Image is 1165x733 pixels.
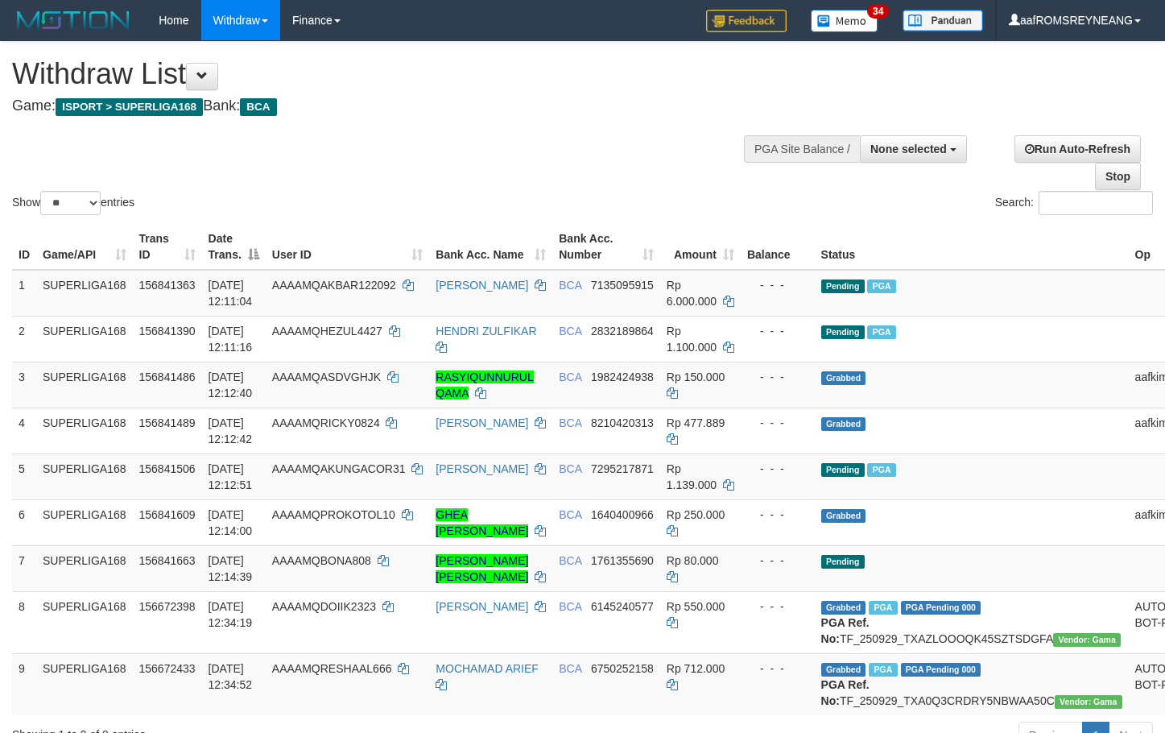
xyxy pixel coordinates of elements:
span: 34 [867,4,889,19]
span: BCA [559,508,581,521]
span: BCA [240,98,276,116]
span: Rp 150.000 [667,371,725,383]
span: Copy 1640400966 to clipboard [591,508,654,521]
a: MOCHAMAD ARIEF [436,662,539,675]
b: PGA Ref. No: [821,616,870,645]
span: [DATE] 12:11:04 [209,279,253,308]
td: 5 [12,453,36,499]
th: User ID: activate to sort column ascending [266,224,430,270]
a: RASYIQUNNURUL QAMA [436,371,533,400]
td: SUPERLIGA168 [36,362,133,408]
span: Rp 477.889 [667,416,725,429]
td: SUPERLIGA168 [36,545,133,591]
a: Run Auto-Refresh [1014,135,1141,163]
img: Feedback.jpg [706,10,787,32]
span: Copy 6750252158 to clipboard [591,662,654,675]
td: 8 [12,591,36,653]
div: - - - [747,415,808,431]
span: [DATE] 12:12:51 [209,462,253,491]
span: Marked by aafsoycanthlai [867,463,895,477]
div: - - - [747,369,808,385]
input: Search: [1039,191,1153,215]
div: - - - [747,661,808,677]
select: Showentries [40,191,101,215]
span: 156841663 [139,554,196,567]
th: ID [12,224,36,270]
a: [PERSON_NAME] [PERSON_NAME] [436,554,528,583]
span: Pending [821,280,865,293]
span: Rp 712.000 [667,662,725,675]
button: None selected [860,135,967,163]
span: PGA Pending [901,663,981,677]
td: 3 [12,362,36,408]
span: Copy 2832189864 to clipboard [591,325,654,338]
span: [DATE] 12:12:42 [209,416,253,445]
td: 6 [12,499,36,545]
span: Grabbed [821,509,866,523]
span: AAAAMQASDVGHJK [272,371,381,383]
span: 156841489 [139,416,196,429]
div: - - - [747,553,808,569]
span: Rp 6.000.000 [667,279,717,308]
span: Grabbed [821,417,866,431]
span: AAAAMQRICKY0824 [272,416,380,429]
span: 156841363 [139,279,196,292]
a: GHEA [PERSON_NAME] [436,508,528,537]
span: BCA [559,600,581,613]
img: MOTION_logo.png [12,8,134,32]
label: Search: [995,191,1153,215]
span: 156672398 [139,600,196,613]
span: AAAAMQDOIIK2323 [272,600,376,613]
span: 156841486 [139,371,196,383]
span: Rp 1.139.000 [667,462,717,491]
span: Marked by aafsoycanthlai [867,280,895,293]
img: Button%20Memo.svg [811,10,878,32]
span: Marked by aafsoycanthlai [869,601,897,615]
td: 2 [12,316,36,362]
span: AAAAMQAKBAR122092 [272,279,396,292]
span: Rp 550.000 [667,600,725,613]
span: BCA [559,371,581,383]
td: SUPERLIGA168 [36,270,133,317]
span: Marked by aafsoycanthlai [869,663,897,677]
span: Copy 7135095915 to clipboard [591,279,654,292]
b: PGA Ref. No: [821,678,870,707]
h1: Withdraw List [12,58,761,90]
span: [DATE] 12:34:19 [209,600,253,629]
td: SUPERLIGA168 [36,453,133,499]
span: 156841506 [139,462,196,475]
span: Marked by aafsoycanthlai [867,325,895,339]
span: BCA [559,325,581,338]
span: PGA Pending [901,601,981,615]
span: Rp 1.100.000 [667,325,717,354]
span: None selected [870,143,947,155]
td: SUPERLIGA168 [36,499,133,545]
a: HENDRI ZULFIKAR [436,325,536,338]
td: TF_250929_TXAZLOOOQK45SZTSDGFA [815,591,1129,653]
td: SUPERLIGA168 [36,653,133,715]
span: AAAAMQRESHAAL666 [272,662,392,675]
span: BCA [559,554,581,567]
div: - - - [747,598,808,615]
td: 9 [12,653,36,715]
a: [PERSON_NAME] [436,416,528,429]
span: AAAAMQAKUNGACOR31 [272,462,406,475]
td: 7 [12,545,36,591]
span: Grabbed [821,663,866,677]
span: [DATE] 12:14:00 [209,508,253,537]
div: - - - [747,277,808,293]
div: - - - [747,323,808,339]
a: Stop [1095,163,1141,190]
h4: Game: Bank: [12,98,761,114]
span: BCA [559,662,581,675]
th: Bank Acc. Number: activate to sort column ascending [552,224,660,270]
span: Vendor URL: https://trx31.1velocity.biz [1055,695,1122,709]
span: Copy 1982424938 to clipboard [591,371,654,383]
span: Vendor URL: https://trx31.1velocity.biz [1053,633,1121,647]
span: [DATE] 12:34:52 [209,662,253,691]
th: Bank Acc. Name: activate to sort column ascending [429,224,552,270]
span: Copy 7295217871 to clipboard [591,462,654,475]
th: Date Trans.: activate to sort column descending [202,224,266,270]
label: Show entries [12,191,134,215]
div: PGA Site Balance / [744,135,860,163]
